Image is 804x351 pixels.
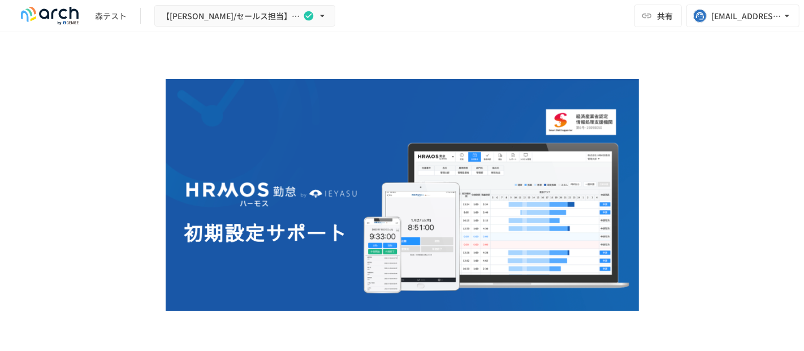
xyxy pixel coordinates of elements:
div: 森テスト [95,10,127,22]
button: [EMAIL_ADDRESS][DOMAIN_NAME] [686,5,799,27]
span: 共有 [657,10,673,22]
img: logo-default@2x-9cf2c760.svg [14,7,86,25]
span: 【[PERSON_NAME]/セールス担当】株式会社ロープレ様_初期設定サポート [162,9,301,23]
button: 【[PERSON_NAME]/セールス担当】株式会社ロープレ様_初期設定サポート [154,5,335,27]
button: 共有 [634,5,682,27]
div: [EMAIL_ADDRESS][DOMAIN_NAME] [711,9,781,23]
img: GdztLVQAPnGLORo409ZpmnRQckwtTrMz8aHIKJZF2AQ [166,79,639,311]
